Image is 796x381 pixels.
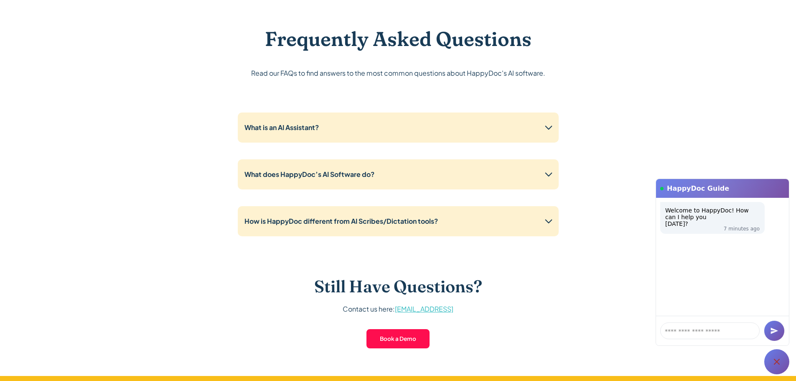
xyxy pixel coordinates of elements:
[244,217,438,225] strong: How is HappyDoc different from AI Scribes/Dictation tools?
[314,276,482,297] h3: Still Have Questions?
[244,123,319,132] strong: What is an AI Assistant?
[265,27,532,51] h2: Frequently Asked Questions
[251,67,545,79] p: Read our FAQs to find answers to the most common questions about HappyDoc's AI software.
[395,304,453,313] a: [EMAIL_ADDRESS]
[343,303,453,315] p: Contact us here:
[366,328,430,349] a: Book a Demo
[244,170,374,179] strong: What does HappyDoc’s AI Software do?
